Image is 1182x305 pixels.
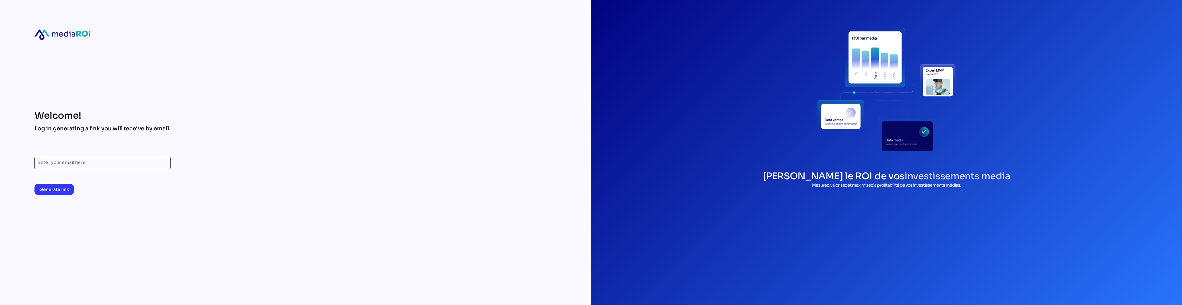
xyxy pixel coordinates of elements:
[34,125,171,132] div: Log in generating a link you will receive by email.
[39,186,69,193] span: Generate link
[817,20,956,158] div: login
[34,184,74,195] button: Generate link
[904,170,1010,182] span: investissements media
[34,30,90,40] div: mediaroi
[34,110,171,121] div: Welcome!
[763,182,1010,188] p: Mesurez, valorisez et maximisez la profitabilité de vos investissements médias.
[38,157,167,169] input: Enter your email here
[763,170,1010,182] h1: [PERSON_NAME] le ROI de vos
